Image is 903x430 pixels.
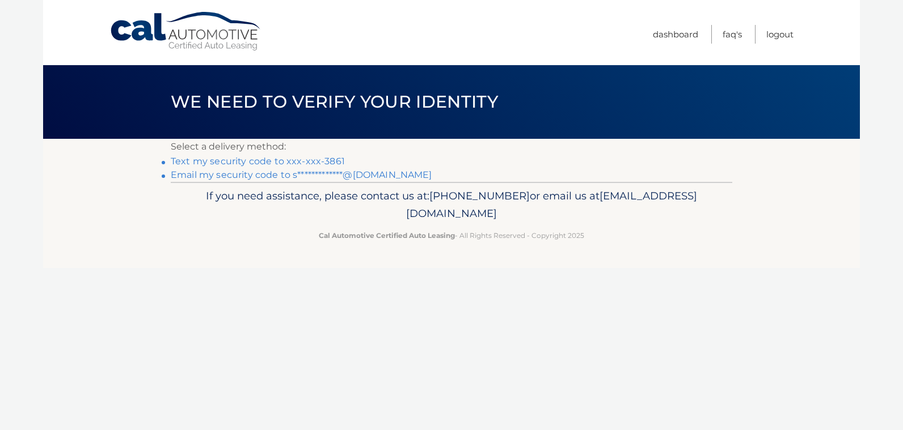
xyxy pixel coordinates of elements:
[319,231,455,240] strong: Cal Automotive Certified Auto Leasing
[653,25,698,44] a: Dashboard
[178,187,725,223] p: If you need assistance, please contact us at: or email us at
[766,25,794,44] a: Logout
[723,25,742,44] a: FAQ's
[109,11,263,52] a: Cal Automotive
[178,229,725,241] p: - All Rights Reserved - Copyright 2025
[429,189,530,202] span: [PHONE_NUMBER]
[171,139,732,155] p: Select a delivery method:
[171,156,345,167] a: Text my security code to xxx-xxx-3861
[171,91,498,112] span: We need to verify your identity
